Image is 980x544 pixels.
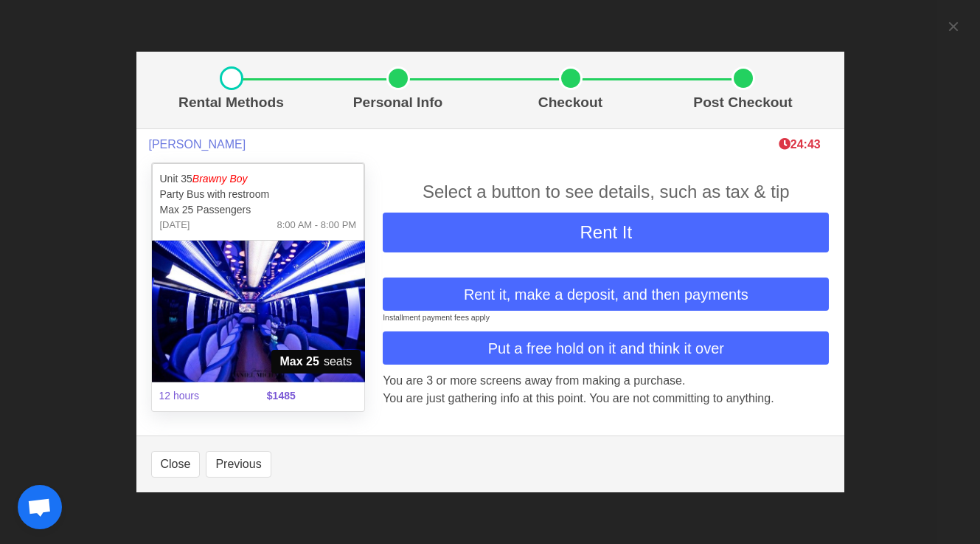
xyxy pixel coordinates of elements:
button: Close [151,451,201,478]
div: Select a button to see details, such as tax & tip [383,179,829,205]
span: Rent it, make a deposit, and then payments [464,283,748,306]
p: You are just gathering info at this point. You are not committing to anything. [383,390,829,407]
p: Personal Info [318,92,479,114]
span: 12 hours [150,379,258,413]
small: Installment payment fees apply [383,313,490,322]
p: Checkout [490,92,651,114]
p: You are 3 or more screens away from making a purchase. [383,372,829,390]
button: Rent it, make a deposit, and then payments [383,278,829,311]
p: Unit 35 [160,171,357,187]
span: Put a free hold on it and think it over [488,337,724,359]
a: Open chat [18,485,62,529]
span: 8:00 AM - 8:00 PM [277,218,356,233]
span: [PERSON_NAME] [149,137,246,151]
b: 24:43 [779,138,821,151]
span: seats [271,350,361,373]
button: Put a free hold on it and think it over [383,331,829,365]
span: [DATE] [160,218,190,233]
img: 35%2002.jpg [152,241,365,382]
p: Post Checkout [663,92,824,114]
button: Rent It [383,213,829,252]
p: Party Bus with restroom [160,187,357,202]
span: Rent It [580,222,632,242]
button: Previous [206,451,271,478]
p: Rental Methods [157,92,306,114]
strong: Max 25 [280,353,319,371]
em: Brawny Boy [192,173,248,185]
span: The clock is ticking ⁠— this timer shows how long we'll hold this limo during checkout. If time r... [779,138,821,151]
p: Max 25 Passengers [160,202,357,218]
